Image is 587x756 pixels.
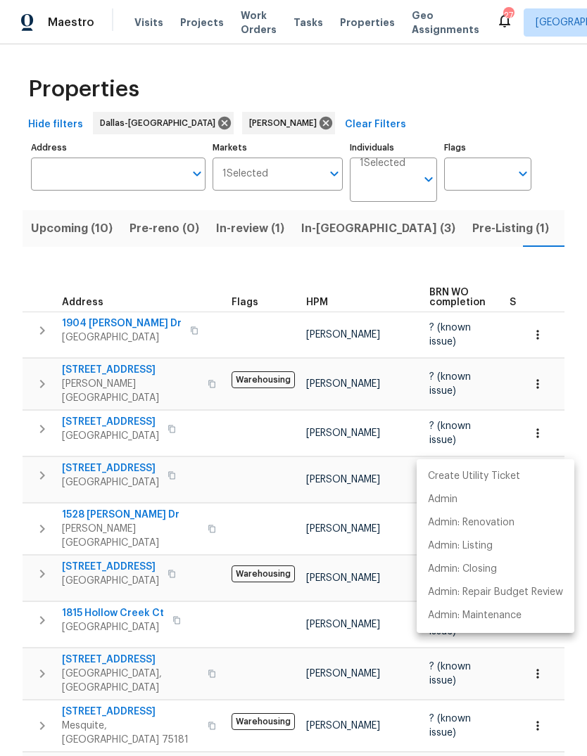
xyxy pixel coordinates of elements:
[428,562,497,577] p: Admin: Closing
[428,585,563,600] p: Admin: Repair Budget Review
[428,492,457,507] p: Admin
[428,515,515,530] p: Admin: Renovation
[428,539,493,553] p: Admin: Listing
[428,608,522,623] p: Admin: Maintenance
[428,469,520,484] p: Create Utility Ticket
